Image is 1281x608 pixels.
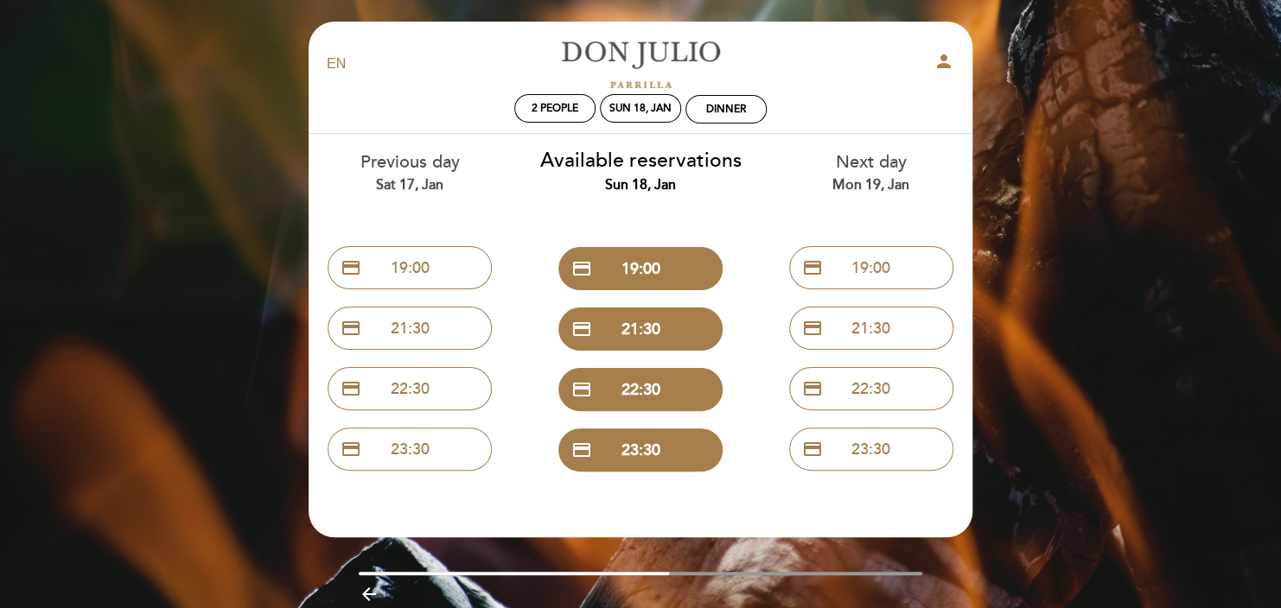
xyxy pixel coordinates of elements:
[571,440,592,460] span: credit_card
[341,257,361,278] span: credit_card
[789,367,953,410] button: credit_card 22:30
[789,427,953,471] button: credit_card 23:30
[341,439,361,459] span: credit_card
[328,307,492,350] button: credit_card 21:30
[802,378,823,399] span: credit_card
[359,584,379,605] i: arrow_backward
[789,246,953,289] button: credit_card 19:00
[328,367,492,410] button: credit_card 22:30
[802,318,823,339] span: credit_card
[558,307,723,351] button: credit_card 21:30
[609,102,672,115] div: Sun 18, Jan
[328,246,492,289] button: credit_card 19:00
[768,175,973,195] div: Mon 19, Jan
[328,427,492,471] button: credit_card 23:30
[539,175,743,195] div: Sun 18, Jan
[532,41,749,88] a: [PERSON_NAME]
[789,307,953,350] button: credit_card 21:30
[532,102,578,115] span: 2 people
[571,319,592,339] span: credit_card
[539,147,743,195] div: Available reservations
[934,51,954,72] i: person
[571,379,592,400] span: credit_card
[341,378,361,399] span: credit_card
[558,368,723,411] button: credit_card 22:30
[802,257,823,278] span: credit_card
[934,51,954,78] button: person
[308,175,513,195] div: Sat 17, Jan
[802,439,823,459] span: credit_card
[768,150,973,194] div: Next day
[558,428,723,472] button: credit_card 23:30
[571,258,592,279] span: credit_card
[706,103,746,116] div: Dinner
[341,318,361,339] span: credit_card
[308,150,513,194] div: Previous day
[558,247,723,290] button: credit_card 19:00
